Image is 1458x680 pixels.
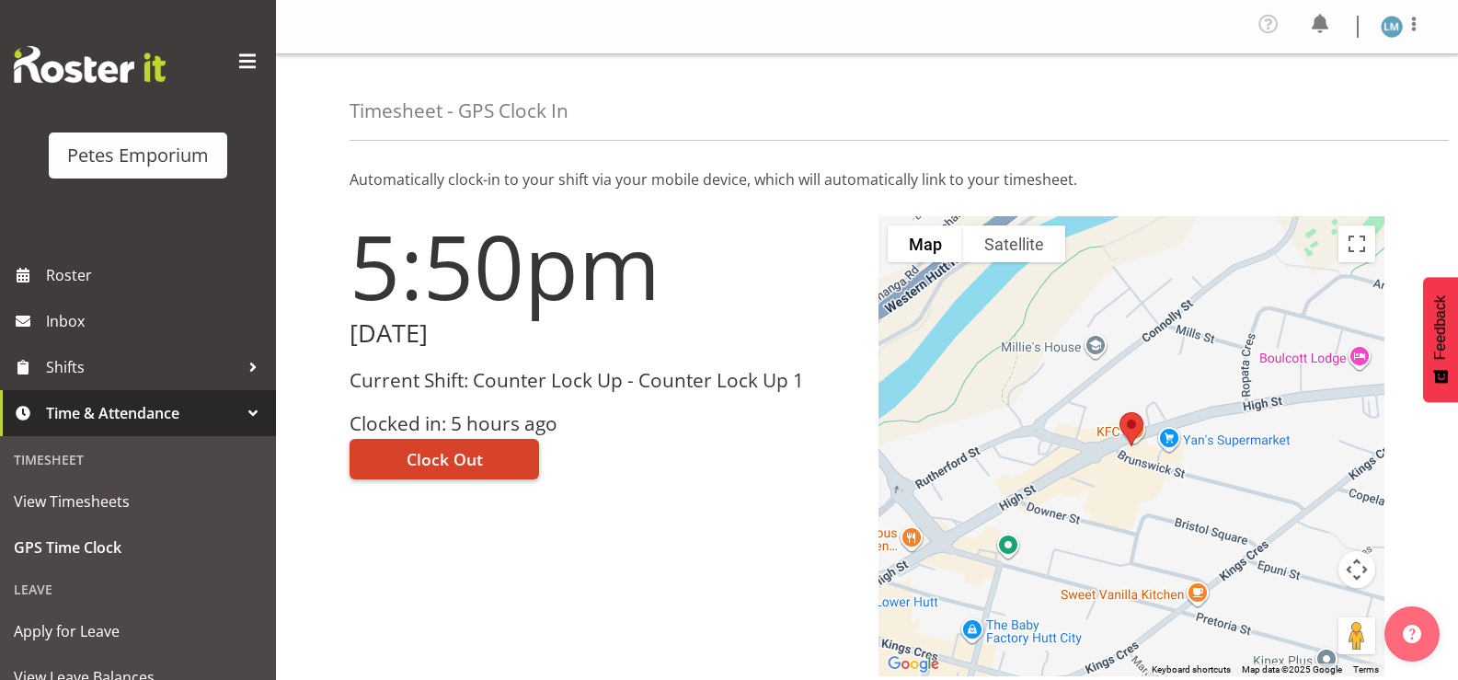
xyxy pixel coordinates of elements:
span: View Timesheets [14,488,262,515]
div: Timesheet [5,441,271,478]
a: Terms (opens in new tab) [1353,664,1379,674]
span: Inbox [46,307,267,335]
a: GPS Time Clock [5,524,271,571]
h3: Clocked in: 5 hours ago [350,413,856,434]
button: Feedback - Show survey [1423,277,1458,402]
img: lianne-morete5410.jpg [1381,16,1403,38]
button: Drag Pegman onto the map to open Street View [1338,617,1375,654]
span: Clock Out [407,447,483,471]
span: Feedback [1432,295,1449,360]
span: Roster [46,261,267,289]
span: Apply for Leave [14,617,262,645]
a: View Timesheets [5,478,271,524]
h2: [DATE] [350,319,856,348]
button: Clock Out [350,439,539,479]
img: Google [883,652,944,676]
a: Open this area in Google Maps (opens a new window) [883,652,944,676]
button: Show satellite imagery [963,225,1065,262]
h4: Timesheet - GPS Clock In [350,100,568,121]
span: Map data ©2025 Google [1242,664,1342,674]
h3: Current Shift: Counter Lock Up - Counter Lock Up 1 [350,370,856,391]
button: Keyboard shortcuts [1152,663,1231,676]
a: Apply for Leave [5,608,271,654]
button: Toggle fullscreen view [1338,225,1375,262]
span: Time & Attendance [46,399,239,427]
button: Show street map [888,225,963,262]
img: Rosterit website logo [14,46,166,83]
div: Leave [5,571,271,608]
img: help-xxl-2.png [1403,625,1421,643]
span: GPS Time Clock [14,534,262,561]
p: Automatically clock-in to your shift via your mobile device, which will automatically link to you... [350,168,1384,190]
div: Petes Emporium [67,142,209,169]
button: Map camera controls [1338,551,1375,588]
span: Shifts [46,353,239,381]
h1: 5:50pm [350,216,856,316]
